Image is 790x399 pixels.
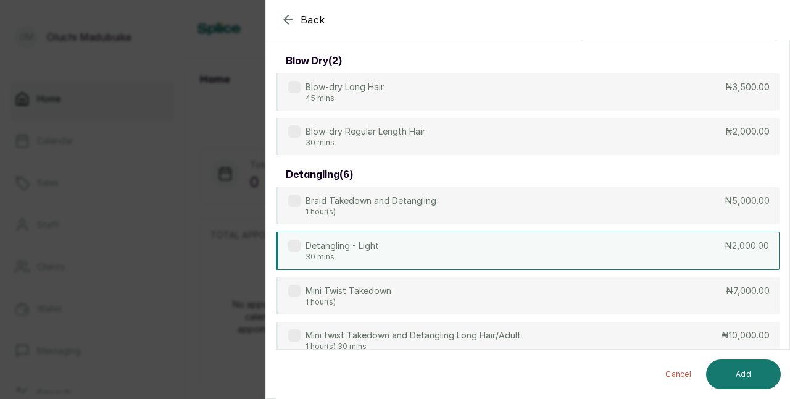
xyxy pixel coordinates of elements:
p: ₦2,000.00 [725,240,769,252]
button: Back [281,12,325,27]
p: ₦10,000.00 [721,329,770,342]
p: Blow-dry Regular Length Hair [306,125,425,138]
p: 1 hour(s) [306,207,436,217]
p: Braid Takedown and Detangling [306,195,436,207]
span: Back [301,12,325,27]
button: Cancel [655,359,701,389]
h3: blow dry ( 2 ) [286,54,342,69]
p: Mini twist Takedown and Detangling Long Hair/Adult [306,329,521,342]
p: 30 mins [306,252,379,262]
p: 45 mins [306,93,384,103]
button: Add [706,359,781,389]
p: ₦3,500.00 [725,81,770,93]
p: Detangling - Light [306,240,379,252]
p: 1 hour(s) [306,297,391,307]
p: ₦5,000.00 [725,195,770,207]
p: Mini Twist Takedown [306,285,391,297]
p: Blow-dry Long Hair [306,81,384,93]
p: ₦2,000.00 [725,125,770,138]
p: 1 hour(s) 30 mins [306,342,521,351]
p: 30 mins [306,138,425,148]
p: ₦7,000.00 [726,285,770,297]
h3: detangling ( 6 ) [286,167,353,182]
